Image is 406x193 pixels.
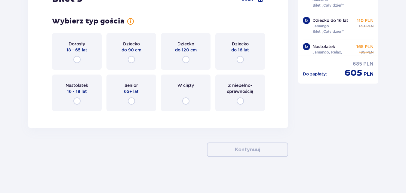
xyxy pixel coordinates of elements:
[363,61,374,67] p: PLN
[312,3,344,8] p: Bilet „Cały dzień”
[177,82,194,88] p: W ciąży
[232,41,249,47] p: Dziecko
[357,17,374,23] p: 110 PLN
[123,41,140,47] p: Dziecko
[353,61,362,67] p: 685
[366,50,374,55] p: PLN
[235,146,260,153] p: Kontynuuj
[356,44,374,50] p: 165 PLN
[312,29,344,34] p: Bilet „Cały dzień”
[221,82,260,94] p: Z niepełno­sprawnością
[66,47,87,53] p: 18 - 65 lat
[303,43,310,50] div: 1 x
[312,23,329,29] p: Jamango
[312,50,354,60] p: Jamango, Relax, Saunaria
[67,88,87,94] p: 16 - 18 lat
[312,44,335,50] p: Nastolatek
[364,71,374,78] p: PLN
[359,50,365,55] p: 185
[344,67,362,79] p: 605
[121,47,141,53] p: do 90 cm
[69,41,85,47] p: Dorosły
[66,82,88,88] p: Nastolatek
[312,17,348,23] p: Dziecko do 16 lat
[175,47,197,53] p: do 120 cm
[52,17,125,26] p: Wybierz typ gościa
[303,71,327,77] p: Do zapłaty :
[125,82,138,88] p: Senior
[207,142,288,157] button: Kontynuuj
[366,23,374,29] p: PLN
[359,23,365,29] p: 130
[303,17,310,24] div: 1 x
[231,47,249,53] p: do 16 lat
[124,88,139,94] p: 65+ lat
[177,41,194,47] p: Dziecko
